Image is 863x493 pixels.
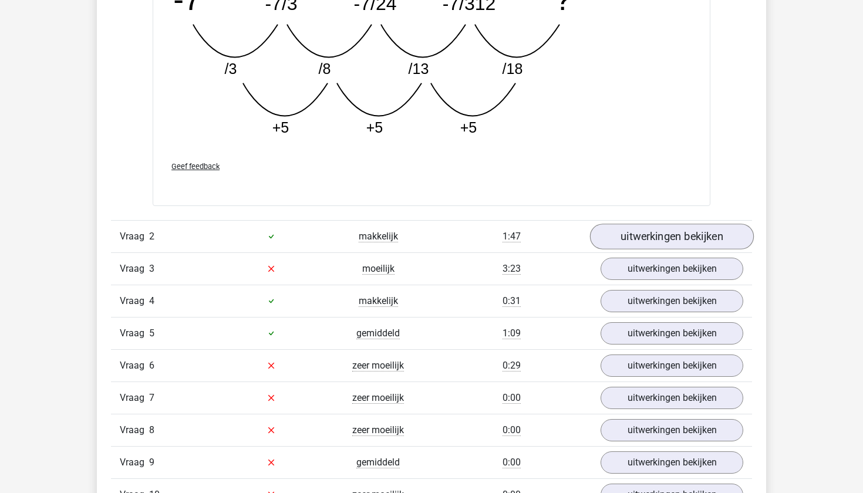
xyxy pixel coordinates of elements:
[352,360,404,372] span: zeer moeilijk
[120,455,149,470] span: Vraag
[352,392,404,404] span: zeer moeilijk
[460,119,477,136] tspan: +5
[601,419,743,441] a: uitwerkingen bekijken
[272,119,289,136] tspan: +5
[149,327,154,339] span: 5
[601,258,743,280] a: uitwerkingen bekijken
[362,263,395,275] span: moeilijk
[601,387,743,409] a: uitwerkingen bekijken
[503,231,521,242] span: 1:47
[120,326,149,340] span: Vraag
[409,60,429,77] tspan: /13
[590,224,754,249] a: uitwerkingen bekijken
[356,457,400,468] span: gemiddeld
[120,391,149,405] span: Vraag
[503,327,521,339] span: 1:09
[503,360,521,372] span: 0:29
[601,354,743,377] a: uitwerkingen bekijken
[149,295,154,306] span: 4
[352,424,404,436] span: zeer moeilijk
[149,457,154,468] span: 9
[225,60,237,77] tspan: /3
[120,423,149,437] span: Vraag
[503,263,521,275] span: 3:23
[601,451,743,474] a: uitwerkingen bekijken
[601,322,743,345] a: uitwerkingen bekijken
[503,60,523,77] tspan: /18
[319,60,331,77] tspan: /8
[503,457,521,468] span: 0:00
[356,327,400,339] span: gemiddeld
[120,229,149,244] span: Vraag
[359,295,398,307] span: makkelijk
[601,290,743,312] a: uitwerkingen bekijken
[503,424,521,436] span: 0:00
[149,392,154,403] span: 7
[503,295,521,307] span: 0:31
[120,359,149,373] span: Vraag
[120,262,149,276] span: Vraag
[366,119,383,136] tspan: +5
[171,162,220,171] span: Geef feedback
[503,392,521,404] span: 0:00
[149,360,154,371] span: 6
[149,263,154,274] span: 3
[120,294,149,308] span: Vraag
[149,231,154,242] span: 2
[359,231,398,242] span: makkelijk
[149,424,154,435] span: 8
